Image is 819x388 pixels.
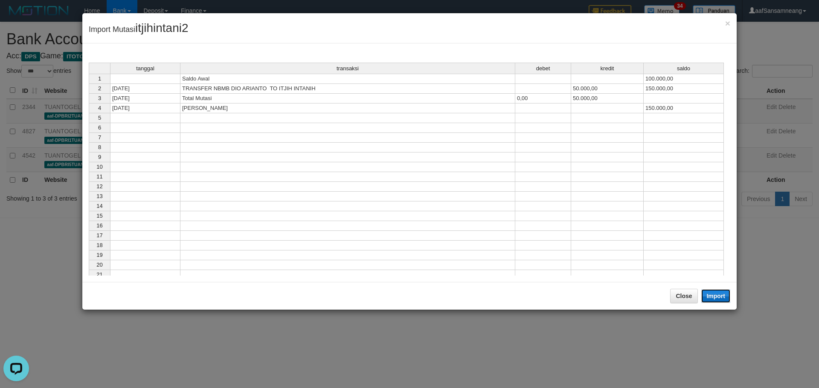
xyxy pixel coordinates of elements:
td: Saldo Awal [180,74,515,84]
td: 50.000,00 [571,94,644,103]
span: × [725,18,730,28]
td: TRANSFER NBMB DIO ARIANTO​ TO ITJIH INTANIH [180,84,515,94]
span: 12 [96,183,102,190]
span: kredit [601,66,614,72]
span: 5 [98,115,101,121]
button: Open LiveChat chat widget [3,3,29,29]
td: 50.000,00 [571,84,644,94]
span: 13 [96,193,102,199]
td: [DATE] [110,103,180,113]
span: itjihintani2 [135,21,189,34]
td: 150.000,00 [644,103,724,113]
span: 9 [98,154,101,160]
span: tanggal [136,66,154,72]
span: 15 [96,213,102,219]
span: 14 [96,203,102,209]
button: Close [670,289,697,303]
span: 7 [98,134,101,141]
span: 16 [96,222,102,229]
span: 21 [96,271,102,278]
span: 11 [96,173,102,180]
span: 8 [98,144,101,150]
span: 18 [96,242,102,248]
td: [PERSON_NAME] [180,103,515,113]
span: 3 [98,95,101,101]
span: debet [536,66,550,72]
td: 150.000,00 [644,84,724,94]
span: 6 [98,124,101,131]
span: 1 [98,75,101,82]
td: [DATE] [110,84,180,94]
td: 100.000,00 [644,74,724,84]
button: Close [725,19,730,28]
span: saldo [677,66,690,72]
span: transaksi [337,66,359,72]
span: 19 [96,252,102,258]
span: 17 [96,232,102,239]
span: 2 [98,85,101,92]
span: Import Mutasi [89,25,189,34]
th: Select whole grid [89,63,110,74]
td: [DATE] [110,94,180,103]
td: Total Mutasi [180,94,515,103]
span: 10 [96,164,102,170]
span: 4 [98,105,101,111]
span: 20 [96,262,102,268]
td: 0,00 [515,94,571,103]
button: Import [701,289,730,303]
